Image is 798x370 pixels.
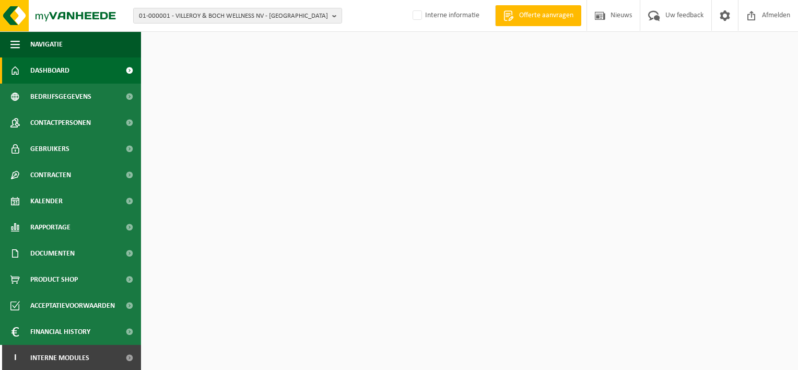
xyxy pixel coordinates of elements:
[30,214,71,240] span: Rapportage
[30,136,69,162] span: Gebruikers
[30,162,71,188] span: Contracten
[495,5,581,26] a: Offerte aanvragen
[30,188,63,214] span: Kalender
[30,319,90,345] span: Financial History
[30,84,91,110] span: Bedrijfsgegevens
[30,293,115,319] span: Acceptatievoorwaarden
[30,267,78,293] span: Product Shop
[30,57,69,84] span: Dashboard
[517,10,576,21] span: Offerte aanvragen
[133,8,342,24] button: 01-000001 - VILLEROY & BOCH WELLNESS NV - [GEOGRAPHIC_DATA]
[30,240,75,267] span: Documenten
[30,31,63,57] span: Navigatie
[30,110,91,136] span: Contactpersonen
[410,8,479,24] label: Interne informatie
[139,8,328,24] span: 01-000001 - VILLEROY & BOCH WELLNESS NV - [GEOGRAPHIC_DATA]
